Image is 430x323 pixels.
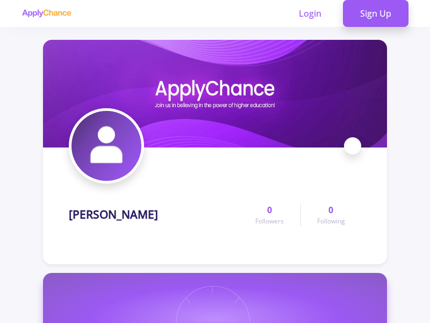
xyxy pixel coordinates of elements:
a: 0Followers [239,203,300,226]
span: Following [317,216,345,226]
img: Hoorinaz Hamzeheicover image [43,40,387,148]
h1: [PERSON_NAME] [69,208,158,221]
img: Hoorinaz Hamzeheiavatar [71,111,141,181]
span: 0 [267,203,272,216]
span: Followers [255,216,284,226]
img: applychance logo text only [21,9,71,18]
span: 0 [328,203,333,216]
a: 0Following [300,203,361,226]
